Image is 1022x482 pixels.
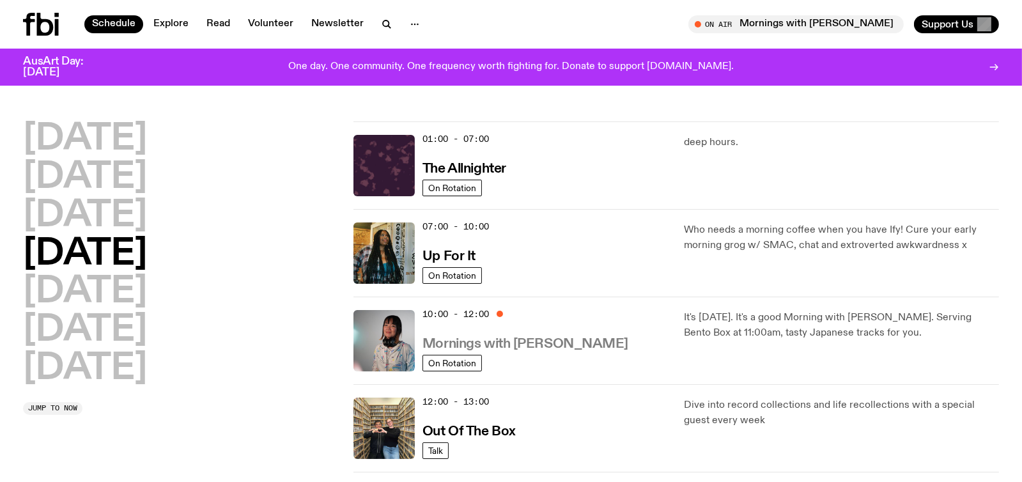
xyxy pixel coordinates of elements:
p: deep hours. [684,135,999,150]
a: Newsletter [304,15,371,33]
span: Talk [428,446,443,455]
button: Support Us [914,15,999,33]
button: [DATE] [23,121,147,157]
p: Dive into record collections and life recollections with a special guest every week [684,398,999,428]
h3: Out Of The Box [422,425,516,439]
a: Up For It [422,247,476,263]
span: On Rotation [428,183,476,192]
a: The Allnighter [422,160,506,176]
p: It's [DATE]. It's a good Morning with [PERSON_NAME]. Serving Bento Box at 11:00am, tasty Japanese... [684,310,999,341]
span: 01:00 - 07:00 [422,133,489,145]
a: On Rotation [422,267,482,284]
span: Jump to now [28,405,77,412]
img: Matt and Kate stand in the music library and make a heart shape with one hand each. [353,398,415,459]
h3: Mornings with [PERSON_NAME] [422,338,628,351]
button: [DATE] [23,351,147,387]
a: Talk [422,442,449,459]
button: [DATE] [23,160,147,196]
span: On Rotation [428,358,476,368]
span: 10:00 - 12:00 [422,308,489,320]
img: Kana Frazer is smiling at the camera with her head tilted slightly to her left. She wears big bla... [353,310,415,371]
p: One day. One community. One frequency worth fighting for. Donate to support [DOMAIN_NAME]. [288,61,734,73]
button: Jump to now [23,402,82,415]
a: Out Of The Box [422,423,516,439]
h3: AusArt Day: [DATE] [23,56,105,78]
h3: Up For It [422,250,476,263]
a: Read [199,15,238,33]
span: Support Us [922,19,973,30]
img: Ify - a Brown Skin girl with black braided twists, looking up to the side with her tongue stickin... [353,222,415,284]
a: Explore [146,15,196,33]
p: Who needs a morning coffee when you have Ify! Cure your early morning grog w/ SMAC, chat and extr... [684,222,999,253]
a: Schedule [84,15,143,33]
button: On AirMornings with [PERSON_NAME] [688,15,904,33]
a: Volunteer [240,15,301,33]
span: On Rotation [428,270,476,280]
a: On Rotation [422,180,482,196]
a: Mornings with [PERSON_NAME] [422,335,628,351]
span: 07:00 - 10:00 [422,221,489,233]
button: [DATE] [23,313,147,348]
span: 12:00 - 13:00 [422,396,489,408]
button: [DATE] [23,198,147,234]
a: On Rotation [422,355,482,371]
button: [DATE] [23,274,147,310]
h3: The Allnighter [422,162,506,176]
button: [DATE] [23,237,147,272]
